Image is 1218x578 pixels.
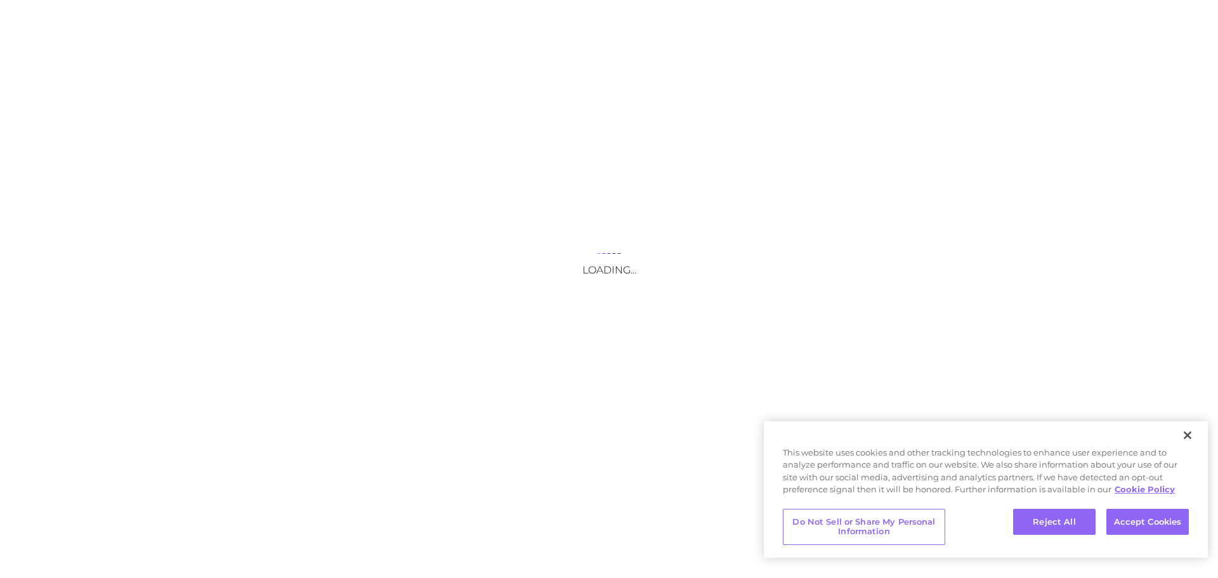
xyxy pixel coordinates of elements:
[764,447,1208,502] div: This website uses cookies and other tracking technologies to enhance user experience and to analy...
[783,509,945,545] button: Do Not Sell or Share My Personal Information, Opens the preference center dialog
[482,264,736,276] h3: Loading...
[1106,509,1189,535] button: Accept Cookies
[1115,484,1175,494] a: More information about your privacy, opens in a new tab
[764,421,1208,558] div: Privacy
[1174,421,1202,449] button: Close
[1013,509,1096,535] button: Reject All
[764,421,1208,558] div: Cookie banner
